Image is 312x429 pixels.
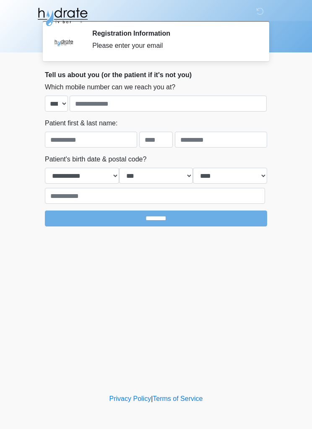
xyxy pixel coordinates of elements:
a: Terms of Service [153,395,203,402]
a: Privacy Policy [109,395,151,402]
label: Patient first & last name: [45,118,117,128]
img: Hydrate IV Bar - Glendale Logo [36,6,88,27]
label: Which mobile number can we reach you at? [45,82,175,92]
img: Agent Avatar [51,29,76,55]
div: Please enter your email [92,41,255,51]
label: Patient's birth date & postal code? [45,154,146,164]
h2: Tell us about you (or the patient if it's not you) [45,71,267,79]
a: | [151,395,153,402]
